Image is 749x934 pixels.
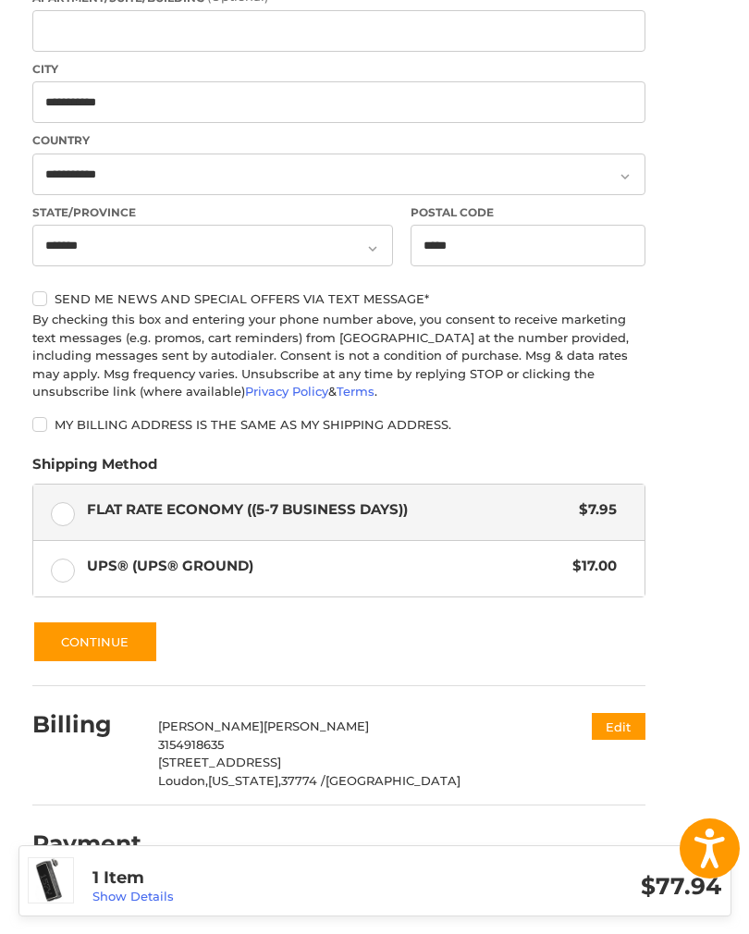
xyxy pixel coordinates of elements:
label: State/Province [32,204,393,221]
span: [GEOGRAPHIC_DATA] [325,773,460,788]
a: Terms [337,384,374,399]
span: [PERSON_NAME] [158,719,264,733]
a: Privacy Policy [245,384,328,399]
legend: Shipping Method [32,454,157,484]
span: 37774 / [281,773,325,788]
label: Country [32,132,645,149]
span: [STREET_ADDRESS] [158,755,281,769]
label: Send me news and special offers via text message* [32,291,645,306]
div: By checking this box and entering your phone number above, you consent to receive marketing text ... [32,311,645,401]
span: Loudon, [158,773,208,788]
span: 3154918635 [158,737,224,752]
button: Continue [32,621,158,663]
button: Edit [592,713,645,740]
span: $17.00 [564,556,618,577]
h3: $77.94 [407,872,721,901]
label: Postal Code [411,204,645,221]
span: Flat Rate Economy ((5-7 Business Days)) [87,499,571,521]
span: $7.95 [571,499,618,521]
span: [PERSON_NAME] [264,719,369,733]
span: UPS® (UPS® Ground) [87,556,564,577]
span: [US_STATE], [208,773,281,788]
label: City [32,61,645,78]
h3: 1 Item [92,867,407,889]
a: Show Details [92,889,174,903]
h2: Billing [32,710,141,739]
label: My billing address is the same as my shipping address. [32,417,645,432]
h2: Payment [32,830,141,858]
img: GolfBuddy Voice XL GPS + Bluetooth Speaker [29,858,73,903]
